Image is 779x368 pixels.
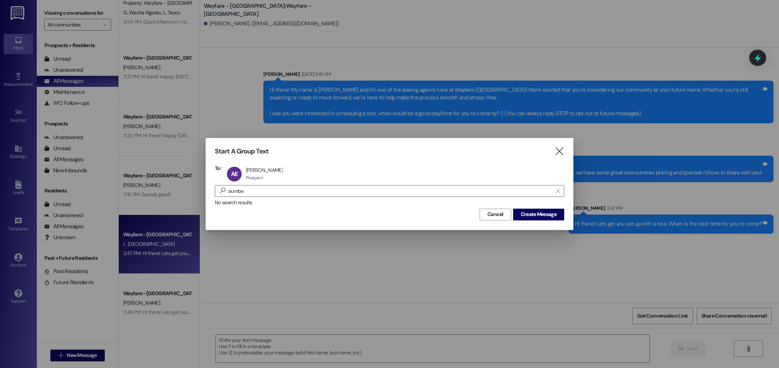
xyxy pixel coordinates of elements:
[246,175,263,181] div: Prospect
[480,209,511,220] button: Cancel
[217,187,228,195] i: 
[556,188,560,194] i: 
[215,165,221,171] h3: To:
[487,210,504,218] span: Cancel
[246,167,283,173] div: [PERSON_NAME]
[231,170,238,178] span: AE
[215,199,564,206] div: No search results
[513,209,564,220] button: Create Message
[554,148,564,155] i: 
[228,186,552,196] input: Search for any contact or apartment
[521,210,556,218] span: Create Message
[215,147,268,156] h3: Start A Group Text
[552,185,564,197] button: Clear text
